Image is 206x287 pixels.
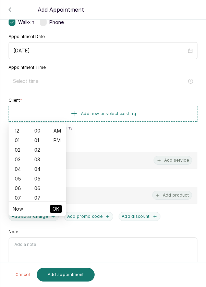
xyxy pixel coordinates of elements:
[10,155,26,164] div: 03
[29,126,46,136] div: 00
[29,136,46,145] div: 01
[13,77,187,85] input: Select time
[13,206,23,212] a: Now
[154,156,192,165] button: Add service
[64,212,113,221] button: Add promo code
[9,212,59,221] button: Add Extra Charge
[29,164,46,174] div: 04
[49,136,65,145] div: PM
[29,174,46,184] div: 05
[29,193,46,203] div: 07
[49,126,65,136] div: AM
[29,184,46,193] div: 06
[10,126,26,136] div: 12
[9,98,22,103] label: Client
[10,164,26,174] div: 04
[9,106,197,122] button: Add new or select existing
[9,229,18,235] label: Note
[10,145,26,155] div: 02
[10,174,26,184] div: 05
[119,212,160,221] button: Add discount
[29,155,46,164] div: 03
[29,145,46,155] div: 02
[50,205,62,213] button: OK
[38,5,84,14] p: Add Appointment
[37,268,95,282] button: Add appointment
[152,191,192,200] button: Add product
[11,268,34,282] button: Cancel
[10,193,26,203] div: 07
[13,47,186,54] input: Select date
[10,136,26,145] div: 01
[9,65,46,70] label: Appointment Time
[81,111,136,116] span: Add new or select existing
[10,184,26,193] div: 06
